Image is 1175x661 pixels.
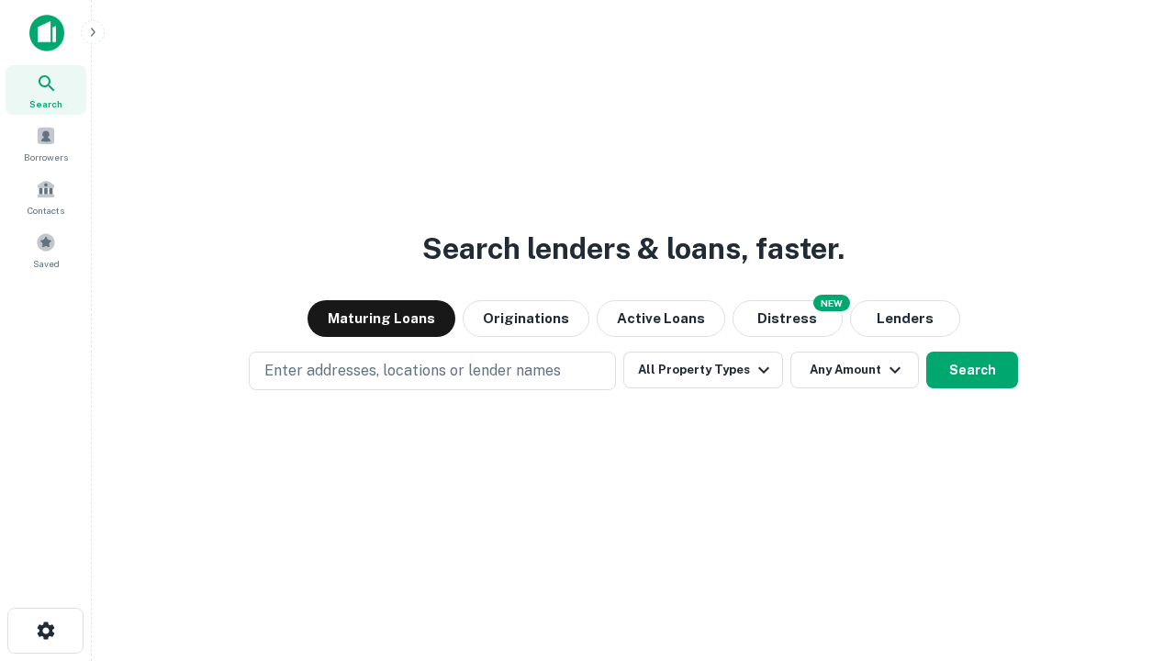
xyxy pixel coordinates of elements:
[463,300,589,337] button: Originations
[422,227,845,271] h3: Search lenders & loans, faster.
[733,300,843,337] button: Search distressed loans with lien and other non-mortgage details.
[29,15,64,51] img: capitalize-icon.png
[6,65,86,115] a: Search
[28,203,64,218] span: Contacts
[264,360,561,382] p: Enter addresses, locations or lender names
[1083,514,1175,602] iframe: Chat Widget
[597,300,725,337] button: Active Loans
[850,300,960,337] button: Lenders
[6,118,86,168] a: Borrowers
[790,352,919,388] button: Any Amount
[6,225,86,274] a: Saved
[6,172,86,221] a: Contacts
[33,256,60,271] span: Saved
[926,352,1018,388] button: Search
[813,295,850,311] div: NEW
[29,96,62,111] span: Search
[308,300,455,337] button: Maturing Loans
[249,352,616,390] button: Enter addresses, locations or lender names
[24,150,68,164] span: Borrowers
[623,352,783,388] button: All Property Types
